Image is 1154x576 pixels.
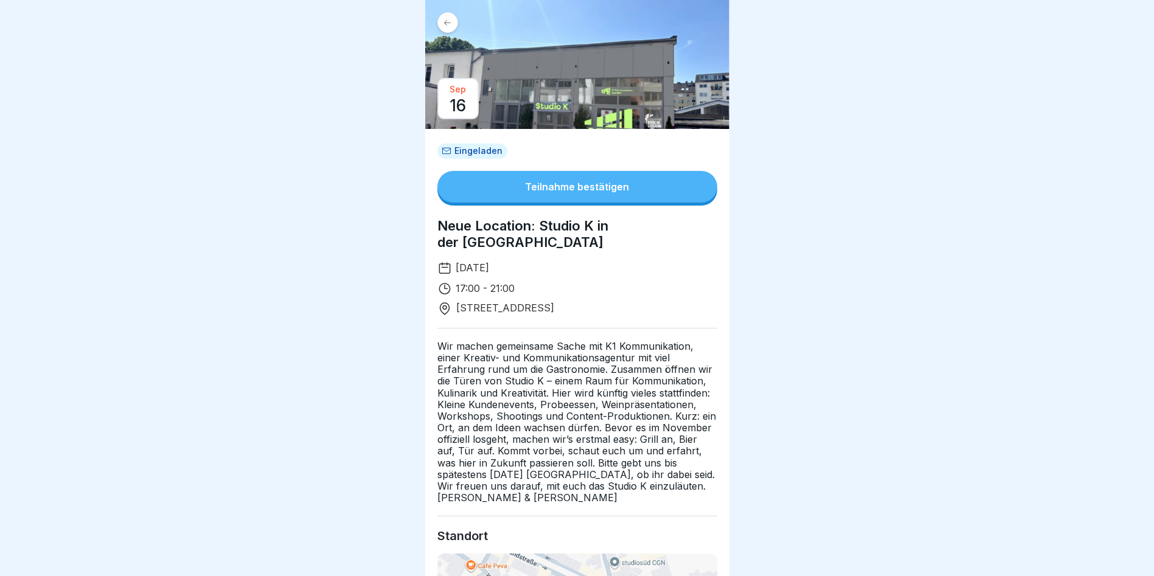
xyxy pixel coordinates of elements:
[450,83,466,95] p: Sep
[437,171,717,203] button: Teilnahme bestätigen
[456,302,554,314] p: [STREET_ADDRESS]
[450,97,466,114] p: 16
[525,181,629,192] div: Teilnahme bestätigen
[456,262,717,274] p: [DATE]
[437,341,717,504] p: Wir machen gemeinsame Sache mit K1 Kommunikation, einer Kreativ- und Kommunikationsagentur mit vi...
[437,218,717,251] h1: Neue Location: Studio K in der [GEOGRAPHIC_DATA]
[456,283,717,294] p: 17:00 - 21:00
[437,144,507,159] div: Eingeladen
[437,529,717,544] h2: Standort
